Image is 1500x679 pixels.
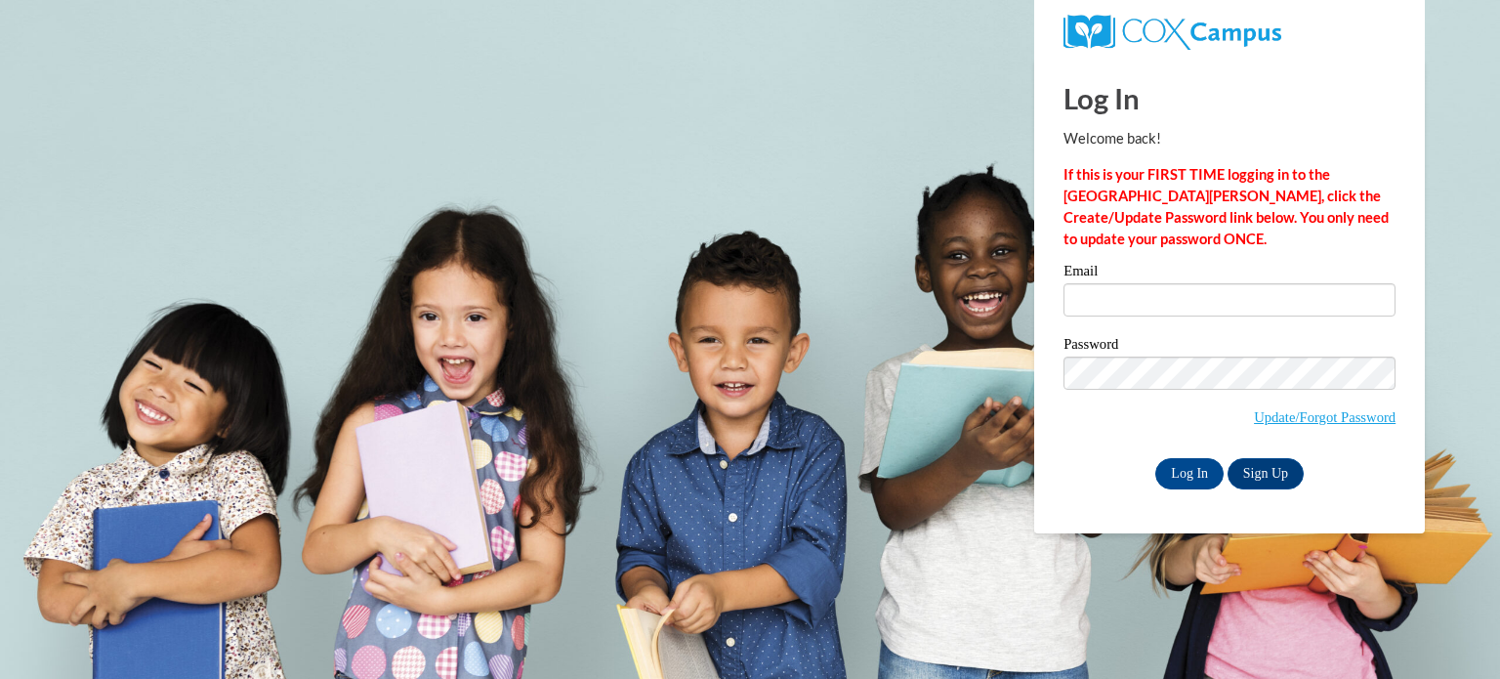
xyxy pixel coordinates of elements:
[1063,264,1396,283] label: Email
[1063,337,1396,357] label: Password
[1063,22,1281,39] a: COX Campus
[1155,458,1224,489] input: Log In
[1063,78,1396,118] h1: Log In
[1063,128,1396,149] p: Welcome back!
[1254,409,1396,425] a: Update/Forgot Password
[1063,15,1281,50] img: COX Campus
[1063,166,1389,247] strong: If this is your FIRST TIME logging in to the [GEOGRAPHIC_DATA][PERSON_NAME], click the Create/Upd...
[1228,458,1304,489] a: Sign Up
